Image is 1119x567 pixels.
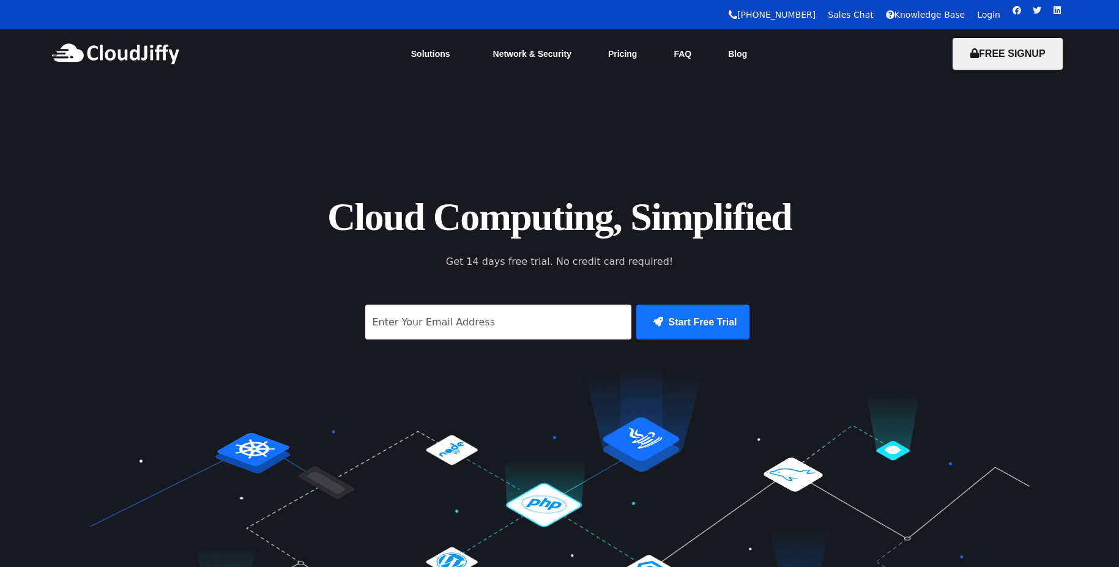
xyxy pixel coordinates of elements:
[284,191,835,242] h1: Cloud Computing, Simplified
[710,40,765,67] a: Blog
[953,48,1063,59] a: FREE SIGNUP
[828,10,873,20] a: Sales Chat
[953,38,1063,70] button: FREE SIGNUP
[655,40,710,67] a: FAQ
[886,10,965,20] a: Knowledge Base
[977,10,1000,20] a: Login
[636,305,749,339] button: Start Free Trial
[729,10,816,20] a: [PHONE_NUMBER]
[393,40,475,67] a: Solutions
[475,40,590,67] a: Network & Security
[392,254,728,269] p: Get 14 days free trial. No credit card required!
[1068,518,1107,555] iframe: chat widget
[365,305,632,339] input: Enter Your Email Address
[590,40,655,67] a: Pricing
